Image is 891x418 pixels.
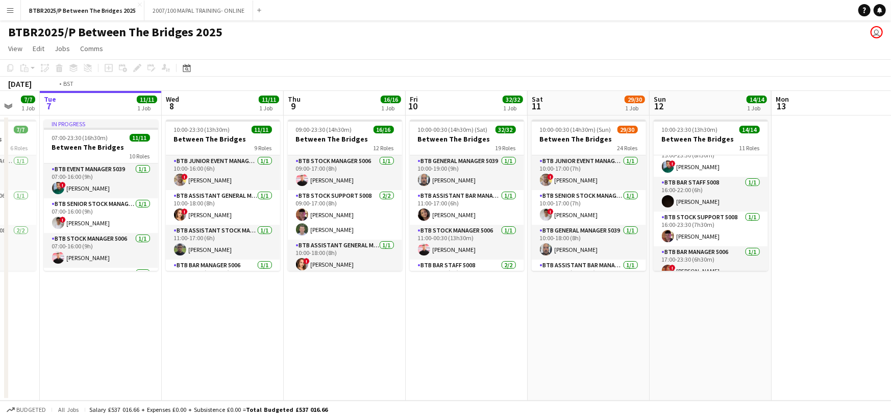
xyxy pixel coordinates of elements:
a: Jobs [51,42,74,55]
app-user-avatar: Amy Cane [871,26,883,38]
span: Total Budgeted £537 016.66 [246,406,328,413]
h1: BTBR2025/P Between The Bridges 2025 [8,25,222,40]
span: All jobs [56,406,81,413]
button: BTBR2025/P Between The Bridges 2025 [21,1,144,20]
button: Budgeted [5,404,47,415]
a: Comms [76,42,107,55]
a: View [4,42,27,55]
span: Budgeted [16,406,46,413]
a: Edit [29,42,48,55]
span: View [8,44,22,53]
div: Salary £537 016.66 + Expenses £0.00 + Subsistence £0.00 = [89,406,328,413]
button: 2007/100 MAPAL TRAINING- ONLINE [144,1,253,20]
span: Comms [80,44,103,53]
span: Jobs [55,44,70,53]
span: Edit [33,44,44,53]
div: BST [63,80,73,87]
div: [DATE] [8,79,32,89]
